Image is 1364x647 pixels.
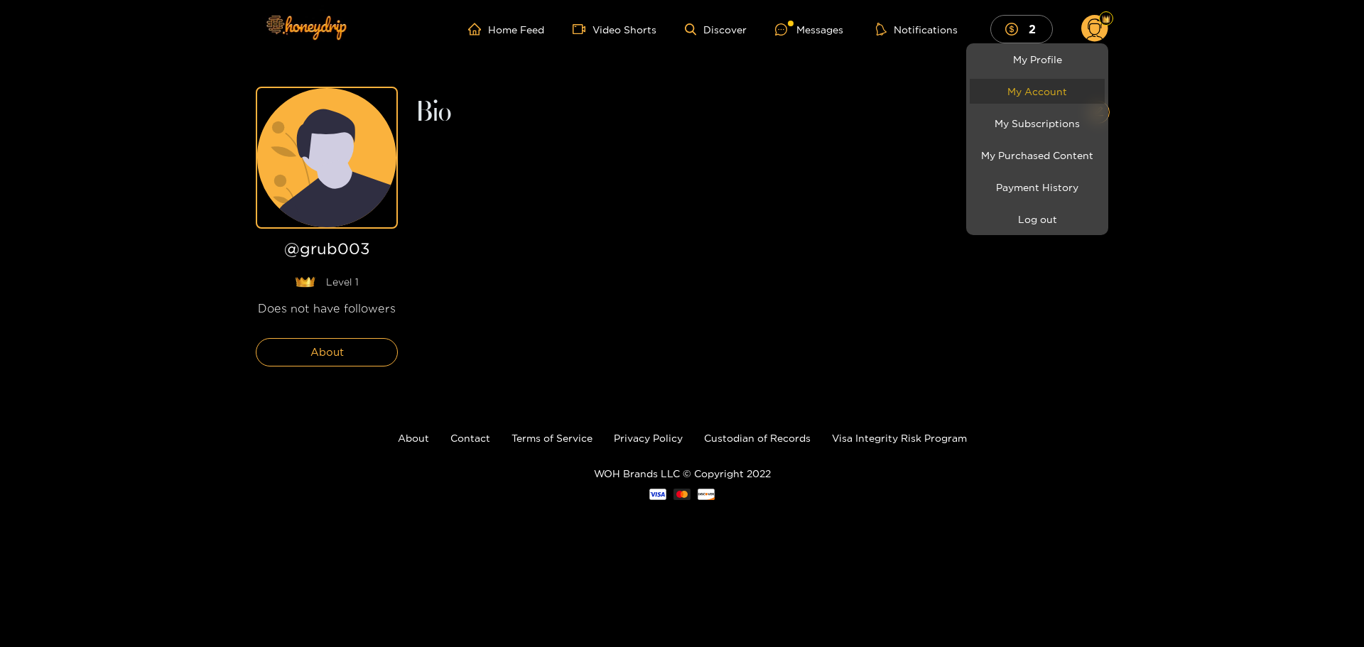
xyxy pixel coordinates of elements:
[970,175,1105,200] a: Payment History
[970,47,1105,72] a: My Profile
[970,143,1105,168] a: My Purchased Content
[970,111,1105,136] a: My Subscriptions
[970,79,1105,104] a: My Account
[970,207,1105,232] button: Log out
